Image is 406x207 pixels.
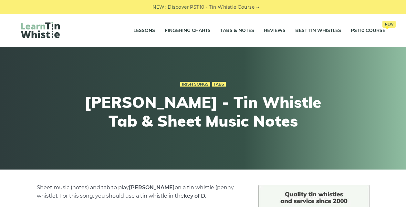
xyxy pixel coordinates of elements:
a: Reviews [264,23,286,39]
a: Tabs & Notes [220,23,254,39]
a: Tabs [212,82,226,87]
strong: [PERSON_NAME] [129,184,175,191]
img: LearnTinWhistle.com [21,22,60,38]
strong: key of D [184,193,205,199]
a: PST10 CourseNew [351,23,385,39]
a: Fingering Charts [165,23,211,39]
a: Irish Songs [180,82,210,87]
a: Lessons [133,23,155,39]
span: New [382,21,396,28]
p: Sheet music (notes) and tab to play on a tin whistle (penny whistle). For this song, you should u... [37,183,243,200]
a: Best Tin Whistles [295,23,341,39]
h1: [PERSON_NAME] - Tin Whistle Tab & Sheet Music Notes [84,93,322,130]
